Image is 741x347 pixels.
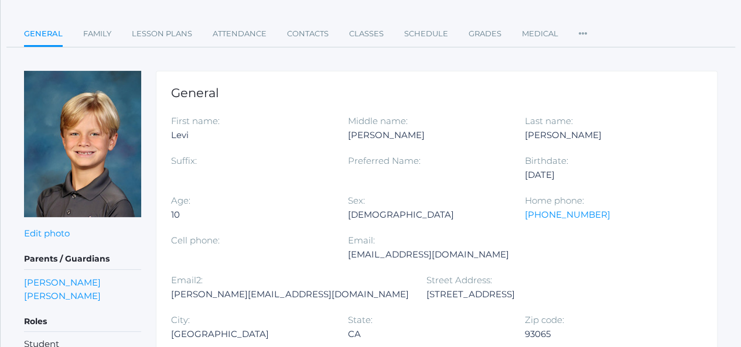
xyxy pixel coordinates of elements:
[24,228,70,239] a: Edit photo
[426,274,492,286] label: Street Address:
[24,312,141,332] h5: Roles
[171,155,197,166] label: Suffix:
[469,22,501,46] a: Grades
[525,195,584,206] label: Home phone:
[24,249,141,269] h5: Parents / Guardians
[24,276,101,289] a: [PERSON_NAME]
[213,22,267,46] a: Attendance
[171,115,220,126] label: First name:
[348,155,421,166] label: Preferred Name:
[171,287,409,301] div: [PERSON_NAME][EMAIL_ADDRESS][DOMAIN_NAME]
[426,287,586,301] div: [STREET_ADDRESS]
[171,86,702,99] h1: General
[522,22,558,46] a: Medical
[525,327,684,341] div: 93065
[132,22,192,46] a: Lesson Plans
[525,314,564,325] label: Zip code:
[171,208,330,222] div: 10
[525,209,610,220] a: [PHONE_NUMBER]
[349,22,384,46] a: Classes
[348,248,509,262] div: [EMAIL_ADDRESS][DOMAIN_NAME]
[525,128,684,142] div: [PERSON_NAME]
[171,235,220,246] label: Cell phone:
[171,314,190,325] label: City:
[348,235,375,246] label: Email:
[287,22,329,46] a: Contacts
[404,22,448,46] a: Schedule
[171,195,190,206] label: Age:
[24,71,141,217] img: Levi Sergey
[171,274,203,286] label: Email2:
[24,22,63,47] a: General
[525,155,568,166] label: Birthdate:
[348,208,507,222] div: [DEMOGRAPHIC_DATA]
[348,128,507,142] div: [PERSON_NAME]
[24,289,101,303] a: [PERSON_NAME]
[525,168,684,182] div: [DATE]
[348,195,365,206] label: Sex:
[171,128,330,142] div: Levi
[525,115,573,126] label: Last name:
[171,327,330,341] div: [GEOGRAPHIC_DATA]
[348,314,373,325] label: State:
[83,22,111,46] a: Family
[348,327,507,341] div: CA
[348,115,408,126] label: Middle name:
